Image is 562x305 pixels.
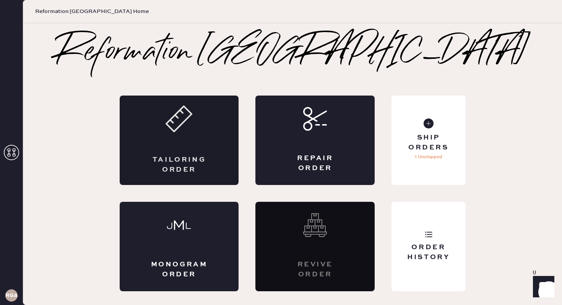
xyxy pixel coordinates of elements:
div: Interested? Contact us at care@hemster.co [255,202,375,291]
h3: RGA [5,293,18,298]
div: Monogram Order [150,260,208,279]
div: Ship Orders [398,133,459,152]
div: Order History [398,243,459,262]
div: Repair Order [286,154,344,173]
span: Reformation [GEOGRAPHIC_DATA] Home [35,8,149,15]
iframe: Front Chat [526,271,559,303]
p: 1 Unshipped [415,152,442,162]
div: Revive order [286,260,344,279]
div: Tailoring Order [150,155,208,174]
h2: Reformation [GEOGRAPHIC_DATA] [56,37,529,68]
